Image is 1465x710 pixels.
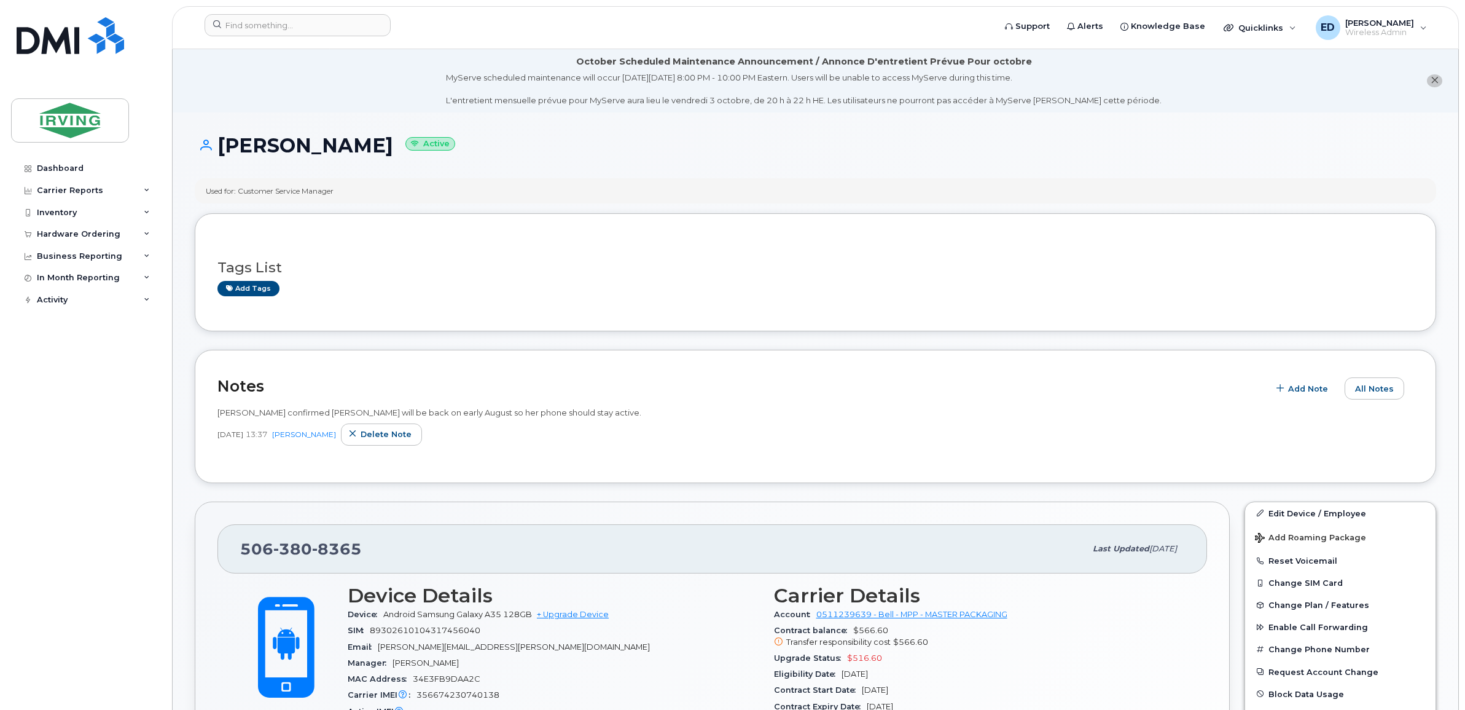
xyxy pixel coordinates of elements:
span: Transfer responsibility cost [786,637,891,647]
span: [DATE] [217,429,243,440]
span: 13:37 [246,429,267,440]
span: $566.60 [893,637,928,647]
span: [PERSON_NAME] confirmed [PERSON_NAME] will be back on early August so her phone should stay active. [217,408,641,417]
span: Manager [348,658,393,668]
span: Change Plan / Features [1268,601,1369,610]
h3: Carrier Details [774,585,1186,607]
span: $516.60 [847,653,882,663]
span: Delete note [361,428,412,440]
button: All Notes [1345,377,1404,400]
small: Active [405,137,455,151]
span: 380 [273,540,312,558]
span: [PERSON_NAME][EMAIL_ADDRESS][PERSON_NAME][DOMAIN_NAME] [378,642,650,652]
button: Delete note [341,424,422,446]
div: MyServe scheduled maintenance will occur [DATE][DATE] 8:00 PM - 10:00 PM Eastern. Users will be u... [446,72,1162,106]
span: All Notes [1355,383,1394,395]
span: Enable Call Forwarding [1268,623,1368,632]
span: $566.60 [774,626,1186,648]
span: Email [348,642,378,652]
h1: [PERSON_NAME] [195,135,1436,156]
a: [PERSON_NAME] [272,430,336,439]
span: Upgrade Status [774,653,847,663]
div: Used for: Customer Service Manager [206,186,334,196]
span: Contract Start Date [774,685,862,695]
span: 356674230740138 [416,690,499,700]
a: + Upgrade Device [537,610,609,619]
span: [DATE] [842,669,868,679]
button: Enable Call Forwarding [1245,616,1436,638]
a: 0511239639 - Bell - MPP - MASTER PACKAGING [816,610,1007,619]
span: 506 [240,540,362,558]
button: Request Account Change [1245,661,1436,683]
span: Device [348,610,383,619]
a: Edit Device / Employee [1245,502,1436,524]
span: Android Samsung Galaxy A35 128GB [383,610,532,619]
span: 89302610104317456040 [370,626,480,635]
span: Eligibility Date [774,669,842,679]
span: Last updated [1093,544,1149,553]
span: Contract balance [774,626,853,635]
span: [DATE] [1149,544,1177,553]
span: [DATE] [862,685,888,695]
span: Carrier IMEI [348,690,416,700]
h2: Notes [217,377,1262,395]
span: Add Roaming Package [1255,533,1366,545]
h3: Tags List [217,260,1413,275]
a: Add tags [217,281,279,296]
button: Change Phone Number [1245,638,1436,660]
span: Add Note [1288,383,1328,395]
button: Add Roaming Package [1245,524,1436,550]
h3: Device Details [348,585,759,607]
button: Block Data Usage [1245,683,1436,705]
span: Account [774,610,816,619]
span: 34E3FB9DAA2C [413,674,480,684]
span: SIM [348,626,370,635]
span: [PERSON_NAME] [393,658,459,668]
button: Add Note [1268,377,1338,400]
button: close notification [1427,74,1442,87]
span: MAC Address [348,674,413,684]
button: Reset Voicemail [1245,550,1436,572]
div: October Scheduled Maintenance Announcement / Annonce D'entretient Prévue Pour octobre [576,55,1032,68]
button: Change SIM Card [1245,572,1436,594]
button: Change Plan / Features [1245,594,1436,616]
span: 8365 [312,540,362,558]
